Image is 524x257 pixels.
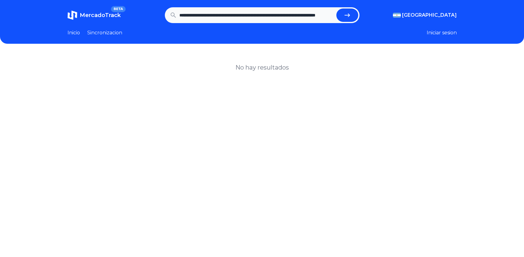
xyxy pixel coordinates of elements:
[68,29,80,36] a: Inicio
[87,29,122,36] a: Sincronizacion
[427,29,457,36] button: Iniciar sesion
[111,6,125,12] span: BETA
[393,12,457,19] button: [GEOGRAPHIC_DATA]
[68,10,121,20] a: MercadoTrackBETA
[393,13,401,18] img: Argentina
[80,12,121,19] span: MercadoTrack
[235,63,289,72] h1: No hay resultados
[402,12,457,19] span: [GEOGRAPHIC_DATA]
[68,10,77,20] img: MercadoTrack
